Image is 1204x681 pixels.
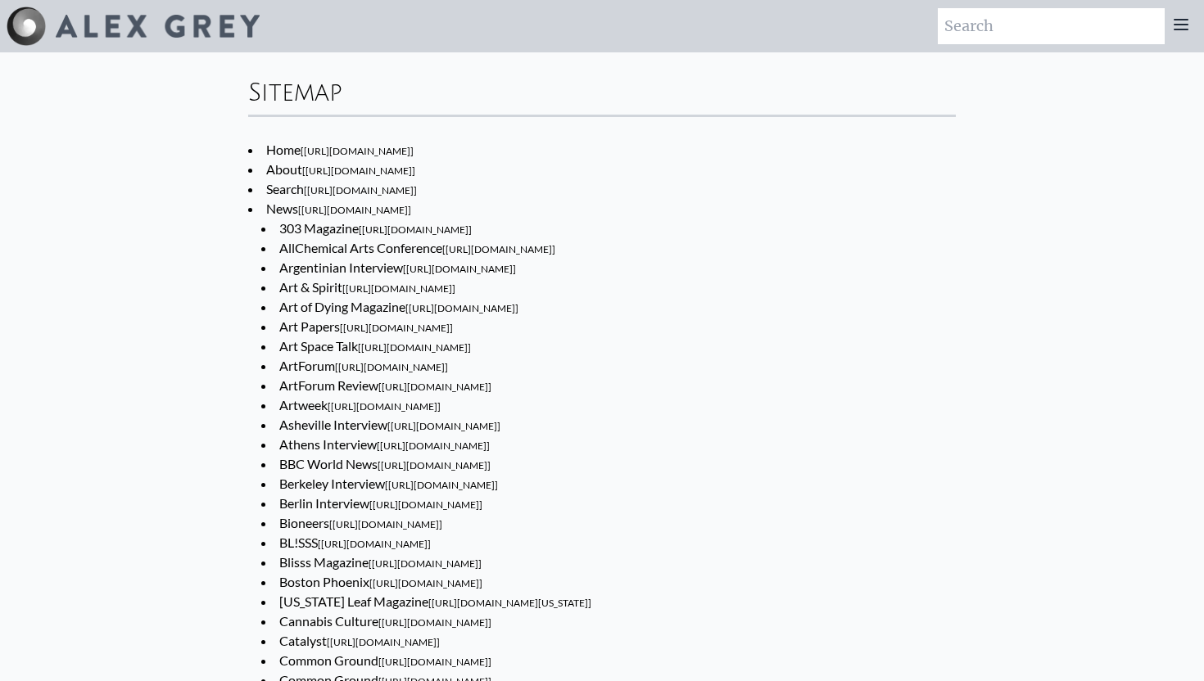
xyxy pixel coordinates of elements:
a: Art Papers[[URL][DOMAIN_NAME]] [279,318,453,334]
span: [[URL][DOMAIN_NAME]] [358,341,471,354]
a: Art Space Talk[[URL][DOMAIN_NAME]] [279,338,471,354]
span: [[URL][DOMAIN_NAME]] [369,498,482,511]
span: [[URL][DOMAIN_NAME]] [302,165,415,177]
span: [[URL][DOMAIN_NAME]] [378,459,491,471]
input: Search [938,8,1165,44]
span: [[URL][DOMAIN_NAME]] [298,204,411,216]
span: [[URL][DOMAIN_NAME]] [342,282,455,295]
a: News[[URL][DOMAIN_NAME]] [266,201,411,216]
div: Sitemap [248,65,956,115]
span: [[URL][DOMAIN_NAME]] [369,557,482,570]
span: [[URL][DOMAIN_NAME]] [335,361,448,373]
a: Artweek[[URL][DOMAIN_NAME]] [279,397,441,413]
a: ArtForum[[URL][DOMAIN_NAME]] [279,358,448,373]
a: Search[[URL][DOMAIN_NAME]] [266,181,417,196]
span: [[URL][DOMAIN_NAME]] [327,636,440,648]
a: Art & Spirit[[URL][DOMAIN_NAME]] [279,279,455,295]
a: Home[[URL][DOMAIN_NAME]] [266,142,414,157]
a: Athens Interview[[URL][DOMAIN_NAME]] [279,436,490,452]
a: AllChemical Arts Conference[[URL][DOMAIN_NAME]] [279,240,555,255]
a: ArtForum Review[[URL][DOMAIN_NAME]] [279,377,491,393]
span: [[URL][DOMAIN_NAME]] [385,479,498,491]
a: Common Ground[[URL][DOMAIN_NAME]] [279,652,491,668]
a: Cannabis Culture[[URL][DOMAIN_NAME]] [279,613,491,629]
a: 303 Magazine[[URL][DOMAIN_NAME]] [279,220,472,236]
span: [[URL][DOMAIN_NAME]] [328,400,441,413]
a: Blisss Magazine[[URL][DOMAIN_NAME]] [279,554,482,570]
span: [[URL][DOMAIN_NAME]] [387,420,500,432]
a: Asheville Interview[[URL][DOMAIN_NAME]] [279,417,500,432]
a: BL!SSS[[URL][DOMAIN_NAME]] [279,534,431,550]
span: [[URL][DOMAIN_NAME]] [304,184,417,196]
span: [[URL][DOMAIN_NAME]] [442,243,555,255]
span: [[URL][DOMAIN_NAME]] [378,656,491,668]
span: [[URL][DOMAIN_NAME]] [378,381,491,393]
a: Catalyst[[URL][DOMAIN_NAME]] [279,633,440,648]
span: [[URL][DOMAIN_NAME]] [359,223,472,236]
span: [[URL][DOMAIN_NAME]] [377,440,490,452]
span: [[URL][DOMAIN_NAME]] [318,538,431,550]
span: [[URL][DOMAIN_NAME]] [369,577,482,589]
span: [[URL][DOMAIN_NAME]] [378,616,491,629]
span: [[URL][DOMAIN_NAME]] [340,322,453,334]
span: [[URL][DOMAIN_NAME]] [329,518,442,530]
a: About[[URL][DOMAIN_NAME]] [266,161,415,177]
span: [[URL][DOMAIN_NAME][US_STATE]] [428,597,591,609]
span: [[URL][DOMAIN_NAME]] [403,263,516,275]
a: Berlin Interview[[URL][DOMAIN_NAME]] [279,495,482,511]
a: Bioneers[[URL][DOMAIN_NAME]] [279,515,442,530]
a: Art of Dying Magazine[[URL][DOMAIN_NAME]] [279,299,518,314]
a: [US_STATE] Leaf Magazine[[URL][DOMAIN_NAME][US_STATE]] [279,593,591,609]
a: BBC World News[[URL][DOMAIN_NAME]] [279,456,491,471]
span: [[URL][DOMAIN_NAME]] [405,302,518,314]
a: Argentinian Interview[[URL][DOMAIN_NAME]] [279,259,516,275]
span: [[URL][DOMAIN_NAME]] [301,145,414,157]
a: Boston Phoenix[[URL][DOMAIN_NAME]] [279,574,482,589]
a: Berkeley Interview[[URL][DOMAIN_NAME]] [279,476,498,491]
